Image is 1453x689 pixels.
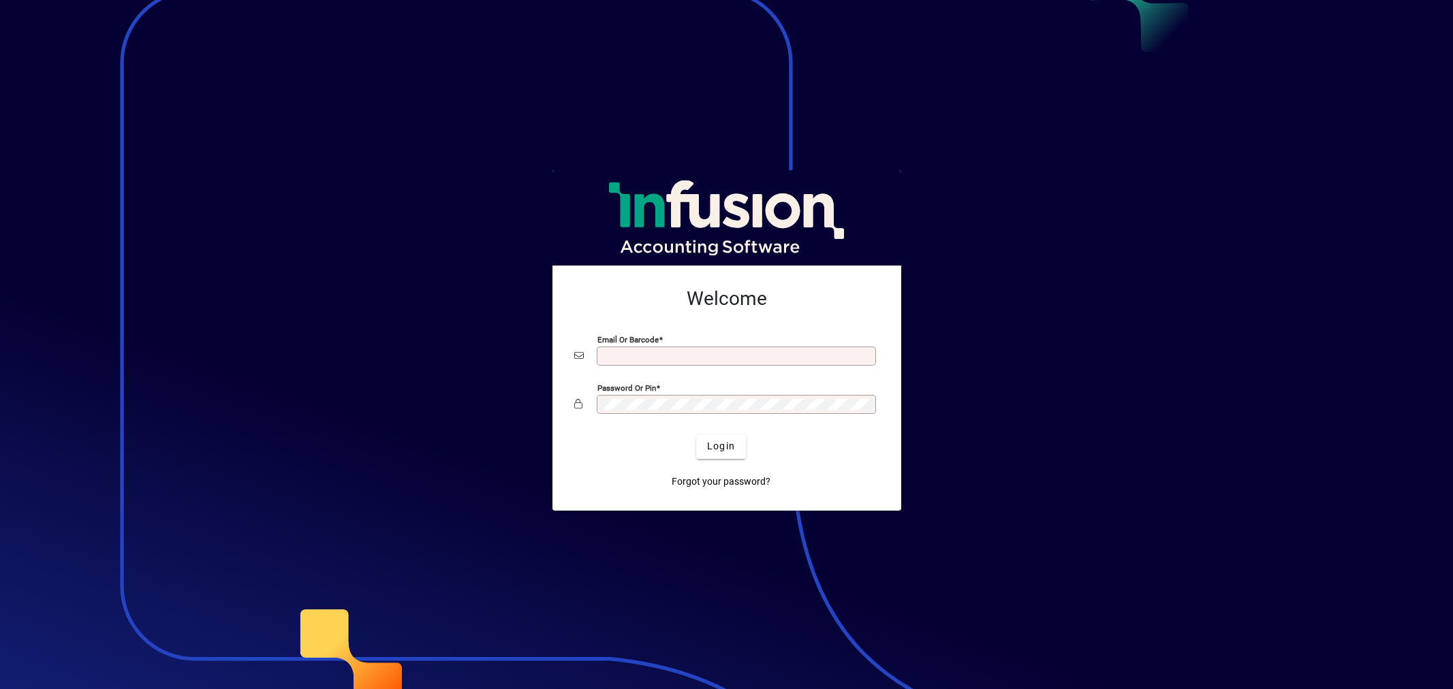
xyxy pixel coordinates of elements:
[666,470,776,494] a: Forgot your password?
[597,383,656,392] mat-label: Password or Pin
[707,439,735,453] span: Login
[672,475,770,489] span: Forgot your password?
[597,334,659,344] mat-label: Email or Barcode
[696,434,746,459] button: Login
[574,287,879,310] h2: Welcome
